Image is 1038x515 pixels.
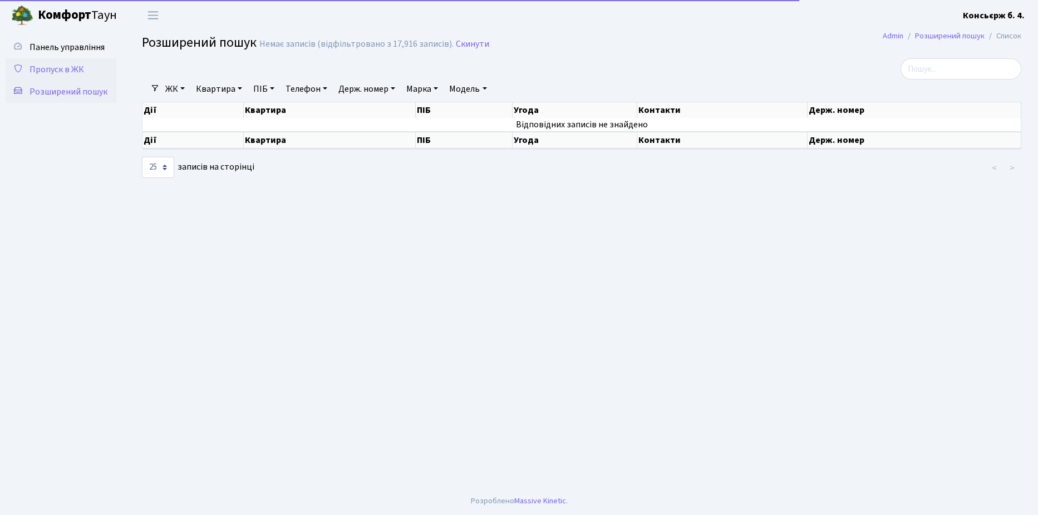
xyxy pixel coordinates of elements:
[281,80,332,98] a: Телефон
[334,80,400,98] a: Держ. номер
[259,39,454,49] div: Немає записів (відфільтровано з 17,916 записів).
[513,132,637,148] th: Угода
[963,9,1025,22] a: Консьєрж б. 4.
[416,132,513,148] th: ПІБ
[29,86,107,98] span: Розширений пошук
[637,132,808,148] th: Контакти
[915,30,985,42] a: Розширений пошук
[416,102,513,118] th: ПІБ
[456,39,489,49] a: Скинути
[471,495,568,507] div: Розроблено .
[637,102,808,118] th: Контакти
[38,6,91,24] b: Комфорт
[402,80,442,98] a: Марка
[6,81,117,103] a: Розширений пошук
[514,495,566,507] a: Massive Kinetic
[142,33,257,52] span: Розширений пошук
[513,102,637,118] th: Угода
[38,6,117,25] span: Таун
[244,132,416,148] th: Квартира
[445,80,491,98] a: Модель
[808,132,1021,148] th: Держ. номер
[142,157,174,178] select: записів на сторінці
[249,80,279,98] a: ПІБ
[866,24,1038,48] nav: breadcrumb
[161,80,189,98] a: ЖК
[6,36,117,58] a: Панель управління
[139,6,167,24] button: Переключити навігацію
[808,102,1021,118] th: Держ. номер
[142,157,254,178] label: записів на сторінці
[191,80,247,98] a: Квартира
[142,132,244,148] th: Дії
[6,58,117,81] a: Пропуск в ЖК
[29,63,84,76] span: Пропуск в ЖК
[883,30,903,42] a: Admin
[29,41,105,53] span: Панель управління
[985,30,1021,42] li: Список
[901,58,1021,80] input: Пошук...
[11,4,33,27] img: logo.png
[142,102,244,118] th: Дії
[244,102,416,118] th: Квартира
[142,118,1021,131] td: Відповідних записів не знайдено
